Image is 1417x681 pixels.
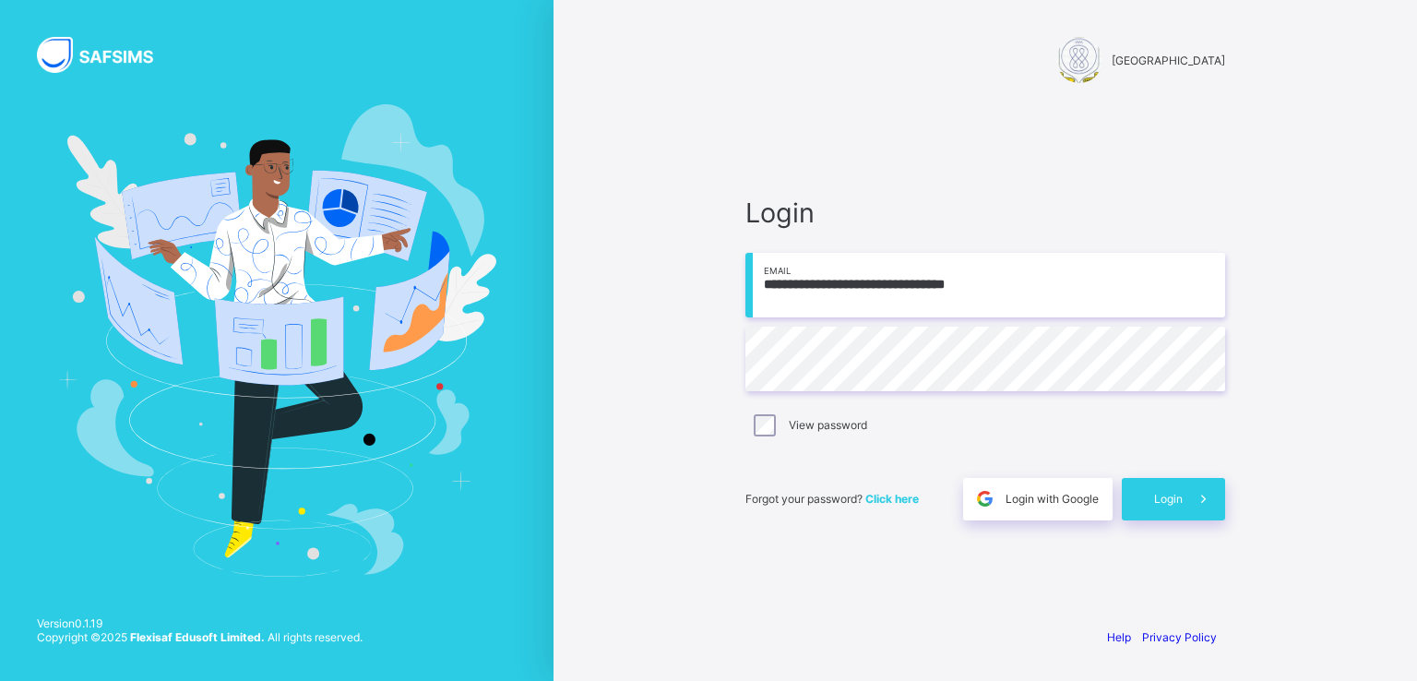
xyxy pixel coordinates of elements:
label: View password [789,418,867,432]
img: Hero Image [57,104,496,577]
img: SAFSIMS Logo [37,37,175,73]
span: Copyright © 2025 All rights reserved. [37,630,363,644]
img: google.396cfc9801f0270233282035f929180a.svg [974,488,995,509]
span: Login [745,197,1225,229]
a: Privacy Policy [1142,630,1217,644]
span: [GEOGRAPHIC_DATA] [1112,54,1225,67]
span: Login with Google [1006,492,1099,506]
strong: Flexisaf Edusoft Limited. [130,630,265,644]
span: Version 0.1.19 [37,616,363,630]
a: Click here [865,492,919,506]
a: Help [1107,630,1131,644]
span: Login [1154,492,1183,506]
span: Forgot your password? [745,492,919,506]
